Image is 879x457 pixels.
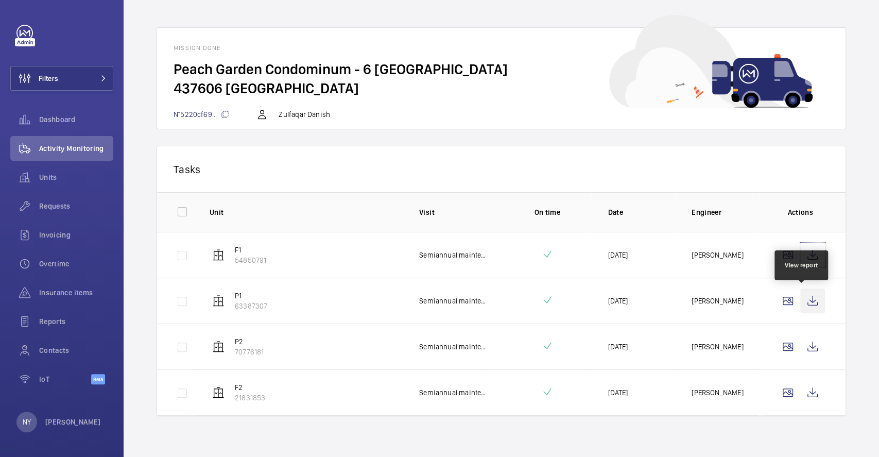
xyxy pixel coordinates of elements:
[39,345,113,356] span: Contacts
[10,66,113,91] button: Filters
[692,387,743,398] p: [PERSON_NAME]
[235,382,265,393] p: F2
[775,207,825,217] p: Actions
[419,296,487,306] p: Semiannual maintenance
[419,342,487,352] p: Semiannual maintenance
[608,387,628,398] p: [DATE]
[39,316,113,327] span: Reports
[39,259,113,269] span: Overtime
[235,393,265,403] p: 21831853
[692,207,759,217] p: Engineer
[235,347,264,357] p: 70776181
[608,207,675,217] p: Date
[785,261,818,270] div: View report
[39,287,113,298] span: Insurance items
[210,207,403,217] p: Unit
[212,249,225,261] img: elevator.svg
[609,15,813,108] img: car delivery
[39,230,113,240] span: Invoicing
[212,341,225,353] img: elevator.svg
[174,60,829,79] h2: Peach Garden Condominum - 6 [GEOGRAPHIC_DATA]
[174,44,829,52] h1: Mission done
[692,342,743,352] p: [PERSON_NAME]
[45,417,101,427] p: [PERSON_NAME]
[39,172,113,182] span: Units
[419,387,487,398] p: Semiannual maintenance
[235,245,266,255] p: F1
[39,201,113,211] span: Requests
[235,291,267,301] p: P1
[235,255,266,265] p: 54850791
[174,163,829,176] p: Tasks
[39,73,58,83] span: Filters
[692,250,743,260] p: [PERSON_NAME]
[419,250,487,260] p: Semiannual maintenance
[419,207,487,217] p: Visit
[692,296,743,306] p: [PERSON_NAME]
[39,114,113,125] span: Dashboard
[608,342,628,352] p: [DATE]
[91,374,105,384] span: Beta
[235,336,264,347] p: P2
[39,374,91,384] span: IoT
[608,296,628,306] p: [DATE]
[279,109,330,120] p: Zulfaqar Danish
[23,417,31,427] p: NY
[212,386,225,399] img: elevator.svg
[174,110,229,119] span: N°5220cf69...
[235,301,267,311] p: 63387307
[503,207,592,217] p: On time
[39,143,113,154] span: Activity Monitoring
[212,295,225,307] img: elevator.svg
[608,250,628,260] p: [DATE]
[174,79,829,98] h2: 437606 [GEOGRAPHIC_DATA]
